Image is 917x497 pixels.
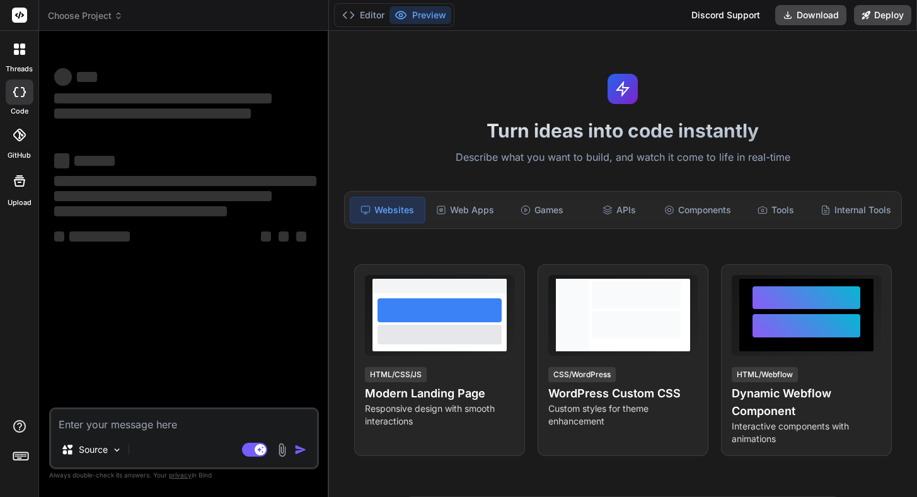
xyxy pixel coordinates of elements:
p: Describe what you want to build, and watch it come to life in real-time [337,149,909,166]
h4: WordPress Custom CSS [548,385,698,402]
div: Internal Tools [816,197,896,223]
p: Responsive design with smooth interactions [365,402,514,428]
button: Preview [389,6,451,24]
span: ‌ [74,156,115,166]
span: ‌ [54,68,72,86]
label: GitHub [8,150,31,161]
span: ‌ [77,72,97,82]
p: Interactive components with animations [732,420,881,445]
div: Games [505,197,579,223]
span: ‌ [261,231,271,242]
span: ‌ [54,206,227,216]
img: attachment [275,443,289,457]
div: Components [659,197,736,223]
span: ‌ [54,231,64,242]
span: ‌ [279,231,289,242]
div: CSS/WordPress [548,367,616,382]
span: Choose Project [48,9,123,22]
h4: Modern Landing Page [365,385,514,402]
div: HTML/Webflow [732,367,798,382]
div: Web Apps [428,197,502,223]
button: Deploy [854,5,911,25]
span: ‌ [54,191,272,201]
span: ‌ [54,176,316,186]
span: ‌ [296,231,306,242]
div: HTML/CSS/JS [365,367,427,382]
span: ‌ [69,231,130,242]
h4: Dynamic Webflow Component [732,385,881,420]
img: icon [294,443,307,456]
label: code [11,106,28,117]
p: Source [79,443,108,456]
label: threads [6,64,33,74]
button: Download [775,5,846,25]
button: Editor [337,6,389,24]
span: ‌ [54,93,272,103]
h1: Turn ideas into code instantly [337,119,909,142]
span: privacy [169,471,192,479]
div: Websites [350,197,425,223]
p: Always double-check its answers. Your in Bind [49,469,319,481]
label: Upload [8,197,32,208]
div: APIs [582,197,656,223]
div: Tools [739,197,813,223]
span: ‌ [54,108,251,119]
div: Discord Support [684,5,768,25]
p: Custom styles for theme enhancement [548,402,698,428]
span: ‌ [54,153,69,168]
img: Pick Models [112,445,122,455]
